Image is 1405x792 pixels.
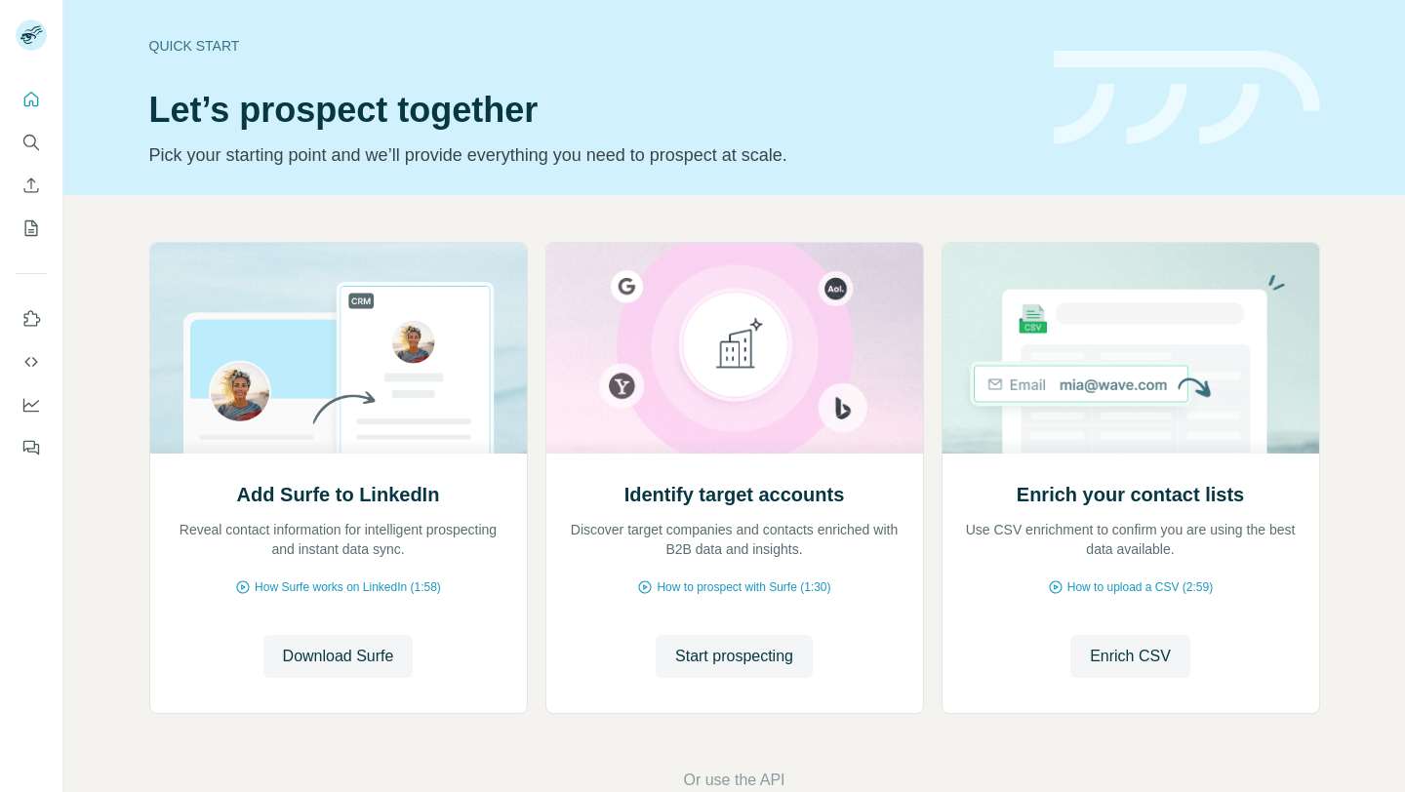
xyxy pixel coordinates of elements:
button: Start prospecting [656,635,813,678]
button: Feedback [16,430,47,465]
img: banner [1054,51,1320,145]
h2: Enrich your contact lists [1017,481,1244,508]
h2: Identify target accounts [624,481,845,508]
span: How to upload a CSV (2:59) [1067,578,1213,596]
button: My lists [16,211,47,246]
button: Use Surfe on LinkedIn [16,301,47,337]
button: Enrich CSV [1070,635,1190,678]
p: Pick your starting point and we’ll provide everything you need to prospect at scale. [149,141,1030,169]
span: How to prospect with Surfe (1:30) [657,578,830,596]
h2: Add Surfe to LinkedIn [237,481,440,508]
button: Download Surfe [263,635,414,678]
p: Discover target companies and contacts enriched with B2B data and insights. [566,520,903,559]
span: Enrich CSV [1090,645,1171,668]
p: Reveal contact information for intelligent prospecting and instant data sync. [170,520,507,559]
div: Quick start [149,36,1030,56]
button: Dashboard [16,387,47,422]
button: Quick start [16,82,47,117]
span: Download Surfe [283,645,394,668]
p: Use CSV enrichment to confirm you are using the best data available. [962,520,1300,559]
button: Search [16,125,47,160]
span: Start prospecting [675,645,793,668]
button: Use Surfe API [16,344,47,379]
img: Identify target accounts [545,243,924,454]
button: Enrich CSV [16,168,47,203]
button: Or use the API [683,769,784,792]
img: Add Surfe to LinkedIn [149,243,528,454]
span: How Surfe works on LinkedIn (1:58) [255,578,441,596]
h1: Let’s prospect together [149,91,1030,130]
img: Enrich your contact lists [942,243,1320,454]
